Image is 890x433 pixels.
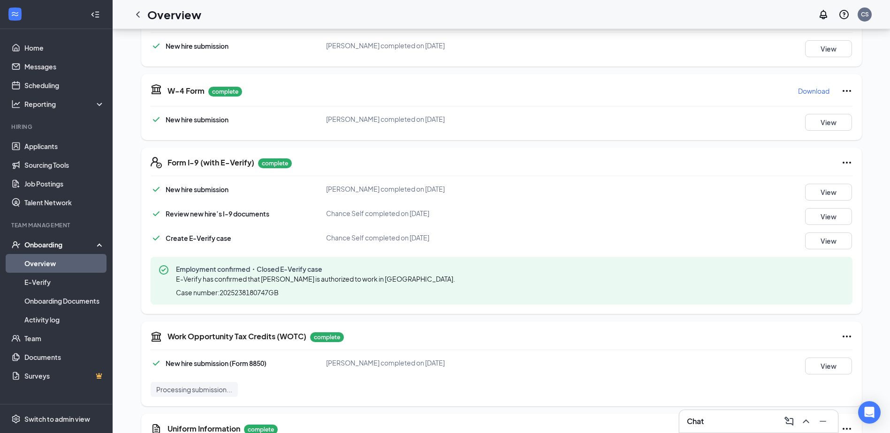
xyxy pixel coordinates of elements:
[805,114,852,131] button: View
[24,414,90,424] div: Switch to admin view
[326,115,445,123] span: [PERSON_NAME] completed on [DATE]
[151,232,162,244] svg: Checkmark
[861,10,869,18] div: CS
[166,234,231,242] span: Create E-Verify case
[258,158,292,168] p: complete
[151,208,162,219] svg: Checkmark
[687,416,704,426] h3: Chat
[841,331,852,342] svg: Ellipses
[841,157,852,168] svg: Ellipses
[782,414,797,429] button: ComposeMessage
[11,240,21,249] svg: UserCheck
[24,254,105,273] a: Overview
[151,184,162,195] svg: Checkmark
[151,83,162,95] svg: TaxGovernmentIcon
[818,9,829,20] svg: Notifications
[24,366,105,385] a: SurveysCrown
[815,414,830,429] button: Minimize
[326,233,429,242] span: Chance Self completed on [DATE]
[166,359,266,367] span: New hire submission (Form 8850)
[24,174,105,193] a: Job Postings
[151,40,162,52] svg: Checkmark
[24,57,105,76] a: Messages
[24,273,105,291] a: E-Verify
[132,9,144,20] svg: ChevronLeft
[326,185,445,193] span: [PERSON_NAME] completed on [DATE]
[24,310,105,329] a: Activity log
[166,42,228,50] span: New hire submission
[24,99,105,109] div: Reporting
[176,264,459,274] span: Employment confirmed・Closed E-Verify case
[166,115,228,124] span: New hire submission
[167,157,254,168] h5: Form I-9 (with E-Verify)
[151,358,162,369] svg: Checkmark
[800,416,812,427] svg: ChevronUp
[784,416,795,427] svg: ComposeMessage
[11,414,21,424] svg: Settings
[841,85,852,97] svg: Ellipses
[24,240,97,249] div: Onboarding
[167,331,306,342] h5: Work Opportunity Tax Credits (WOTC)
[799,414,814,429] button: ChevronUp
[167,86,205,96] h5: W-4 Form
[798,86,829,96] p: Download
[24,38,105,57] a: Home
[156,385,232,394] span: Processing submission...
[176,275,455,283] span: E-Verify has confirmed that [PERSON_NAME] is authorized to work in [GEOGRAPHIC_DATA].
[176,288,279,297] span: Case number: 2025238180747GB
[147,7,201,22] h1: Overview
[817,416,829,427] svg: Minimize
[24,193,105,212] a: Talent Network
[24,76,105,95] a: Scheduling
[166,185,228,194] span: New hire submission
[805,40,852,57] button: View
[11,123,103,131] div: Hiring
[326,358,445,367] span: [PERSON_NAME] completed on [DATE]
[24,348,105,366] a: Documents
[151,157,162,168] svg: FormI9EVerifyIcon
[158,264,169,276] svg: CheckmarkCircle
[805,358,852,374] button: View
[838,9,850,20] svg: QuestionInfo
[805,208,852,225] button: View
[805,232,852,249] button: View
[24,156,105,174] a: Sourcing Tools
[91,10,100,19] svg: Collapse
[805,184,852,201] button: View
[326,209,429,217] span: Chance Self completed on [DATE]
[24,329,105,348] a: Team
[151,331,162,342] svg: TaxGovernmentIcon
[11,221,103,229] div: Team Management
[166,209,269,218] span: Review new hire’s I-9 documents
[798,83,830,98] button: Download
[310,332,344,342] p: complete
[151,114,162,125] svg: Checkmark
[24,291,105,310] a: Onboarding Documents
[326,41,445,50] span: [PERSON_NAME] completed on [DATE]
[24,137,105,156] a: Applicants
[208,87,242,97] p: complete
[10,9,20,19] svg: WorkstreamLogo
[11,99,21,109] svg: Analysis
[858,401,881,424] div: Open Intercom Messenger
